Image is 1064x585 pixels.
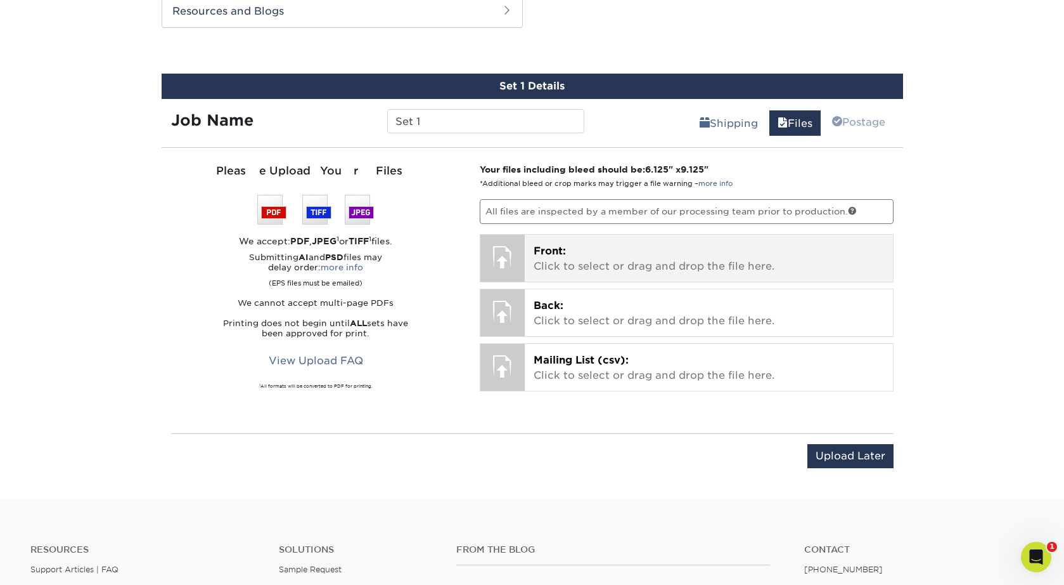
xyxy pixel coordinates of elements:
strong: PSD [325,253,343,262]
a: Postage [824,109,894,135]
span: Front: [534,245,566,257]
p: Click to select or drag and drop the file here. [534,244,884,274]
sup: 1 [369,235,371,242]
p: Click to select or drag and drop the file here. [534,298,884,329]
h4: Solutions [279,544,437,555]
div: Set 1 Details [162,74,903,99]
a: Sample Request [279,565,342,574]
a: more info [321,263,363,272]
p: All files are inspected by a member of our processing team prior to production. [480,199,894,223]
h4: Resources [30,544,260,555]
small: (EPS files must be emailed) [269,273,362,288]
strong: AI [298,253,309,262]
a: Shipping [691,110,766,136]
strong: PDF [290,236,309,246]
span: files [778,117,788,129]
span: 6.125 [645,164,669,174]
p: We cannot accept multi-page PDFs [171,298,461,308]
strong: ALL [350,319,367,328]
a: more info [698,180,733,188]
iframe: Google Customer Reviews [3,546,108,581]
small: *Additional bleed or crop marks may trigger a file warning – [480,180,733,188]
strong: Your files including bleed should be: " x " [480,164,708,174]
strong: Job Name [171,111,253,129]
strong: JPEG [312,236,337,246]
input: Enter a job name [387,109,584,133]
strong: TIFF [349,236,369,246]
p: Printing does not begin until sets have been approved for print. [171,319,461,339]
span: shipping [700,117,710,129]
a: Contact [804,544,1034,555]
span: 1 [1047,542,1057,552]
sup: 1 [337,235,339,242]
div: Please Upload Your Files [171,163,461,180]
a: View Upload FAQ [260,349,371,373]
div: All formats will be converted to PDF for printing. [171,383,461,390]
input: Upload Later [807,444,894,468]
div: We accept: , or files. [171,235,461,247]
p: Submitting and files may delay order: [171,253,461,288]
a: [PHONE_NUMBER] [804,565,883,574]
span: Back: [534,299,563,312]
img: We accept: PSD, TIFF, or JPEG (JPG) [257,195,374,225]
span: reviewing [832,116,842,128]
a: Files [769,110,821,136]
p: Click to select or drag and drop the file here. [534,353,884,383]
h4: From the Blog [456,544,770,555]
span: Mailing List (csv): [534,354,629,366]
iframe: Intercom live chat [1021,542,1051,572]
sup: 1 [259,383,260,387]
span: 9.125 [681,164,704,174]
